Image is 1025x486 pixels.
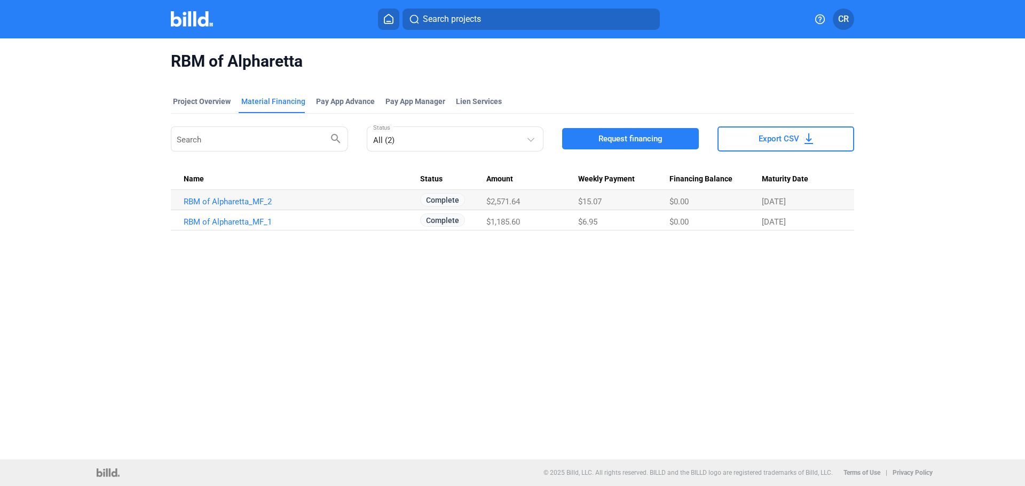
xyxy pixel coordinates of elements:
[669,174,732,184] span: Financing Balance
[838,13,849,26] span: CR
[578,174,670,184] div: Weekly Payment
[423,13,481,26] span: Search projects
[486,197,520,206] span: $2,571.64
[843,469,880,476] b: Terms of Use
[184,197,420,206] a: RBM of Alpharetta_MF_2
[486,174,513,184] span: Amount
[669,217,689,227] span: $0.00
[762,217,786,227] span: [DATE]
[373,136,395,145] mat-select-trigger: All (2)
[329,132,342,145] mat-icon: search
[762,174,808,184] span: Maturity Date
[171,51,854,71] span: RBM of Alpharetta
[669,197,689,206] span: $0.00
[316,96,375,107] div: Pay App Advance
[562,128,699,149] button: Request financing
[893,469,933,476] b: Privacy Policy
[543,469,833,476] p: © 2025 Billd, LLC. All rights reserved. BILLD and the BILLD logo are registered trademarks of Bil...
[578,174,635,184] span: Weekly Payment
[598,133,663,144] span: Request financing
[578,217,597,227] span: $6.95
[669,174,761,184] div: Financing Balance
[762,197,786,206] span: [DATE]
[184,174,204,184] span: Name
[184,174,420,184] div: Name
[184,217,420,227] a: RBM of Alpharetta_MF_1
[171,11,213,27] img: Billd Company Logo
[833,9,854,30] button: CR
[385,96,445,107] span: Pay App Manager
[241,96,305,107] div: Material Financing
[759,133,799,144] span: Export CSV
[420,193,465,206] span: Complete
[717,126,854,152] button: Export CSV
[420,174,487,184] div: Status
[886,469,887,476] p: |
[97,468,120,477] img: logo
[403,9,660,30] button: Search projects
[173,96,231,107] div: Project Overview
[420,174,443,184] span: Status
[486,174,578,184] div: Amount
[762,174,841,184] div: Maturity Date
[420,213,465,227] span: Complete
[578,197,602,206] span: $15.07
[486,217,520,227] span: $1,185.60
[456,96,502,107] div: Lien Services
